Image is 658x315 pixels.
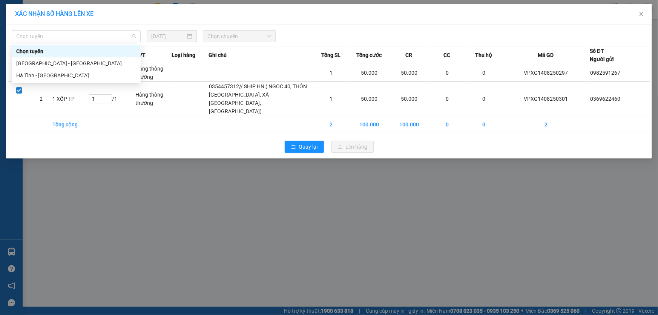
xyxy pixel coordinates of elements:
span: Loại hàng [172,51,196,59]
div: Hà Tĩnh - [GEOGRAPHIC_DATA] [16,71,136,80]
td: 0 [429,64,465,82]
td: 0 [429,116,465,133]
span: Chọn chuyến [207,31,271,42]
td: 50.000 [389,64,429,82]
li: Hotline: 1900252555 [71,28,315,37]
span: XÁC NHẬN SỐ HÀNG LÊN XE [15,10,94,17]
td: 2 [313,116,350,133]
button: rollbackQuay lại [285,141,324,153]
td: 0354457312// SHIP HN ( NGOC 40, THÔN [GEOGRAPHIC_DATA], XÃ [GEOGRAPHIC_DATA], [GEOGRAPHIC_DATA]) [209,82,313,116]
span: CR [405,51,412,59]
span: Thu hộ [475,51,492,59]
td: Tổng cộng [52,116,89,133]
td: 50.000 [389,82,429,116]
div: [GEOGRAPHIC_DATA] - [GEOGRAPHIC_DATA] [16,59,136,68]
td: VPXG1408250297 [502,64,590,82]
td: / 1 [89,82,135,116]
span: Quay lại [299,143,318,151]
td: 1 [313,82,350,116]
td: VPXG1408250301 [502,82,590,116]
td: --- [209,64,313,82]
td: 100.000 [350,116,389,133]
span: Chọn tuyến [16,31,136,42]
b: GỬI : VP [GEOGRAPHIC_DATA] [9,55,112,80]
td: 1 XỐP TP [52,82,89,116]
div: Chọn tuyến [16,47,136,55]
div: Số ĐT Người gửi [590,47,614,63]
li: Cổ Đạm, xã [GEOGRAPHIC_DATA], [GEOGRAPHIC_DATA] [71,18,315,28]
td: 2 [502,116,590,133]
button: uploadLên hàng [331,141,374,153]
td: 0 [466,64,502,82]
td: --- [172,82,209,116]
span: close [638,11,644,17]
span: 0369622460 [590,96,620,102]
td: 0 [466,82,502,116]
span: 0982591267 [590,70,620,76]
div: Hà Nội - Hà Tĩnh [12,57,141,69]
td: Hàng thông thường [135,82,172,116]
button: Close [631,4,652,25]
td: 50.000 [350,64,389,82]
td: 0 [429,82,465,116]
td: --- [172,64,209,82]
div: Chọn tuyến [12,45,141,57]
img: logo.jpg [9,9,47,47]
span: rollback [291,144,296,150]
td: 1 [313,64,350,82]
td: Hàng thông thường [135,64,172,82]
td: 100.000 [389,116,429,133]
td: 50.000 [350,82,389,116]
span: Tổng SL [321,51,341,59]
span: Mã GD [538,51,554,59]
span: Tổng cước [357,51,382,59]
div: Hà Tĩnh - Hà Nội [12,69,141,81]
input: 14/08/2025 [151,32,186,40]
span: Ghi chú [209,51,227,59]
span: CC [444,51,451,59]
td: 2 [30,82,52,116]
td: 0 [466,116,502,133]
